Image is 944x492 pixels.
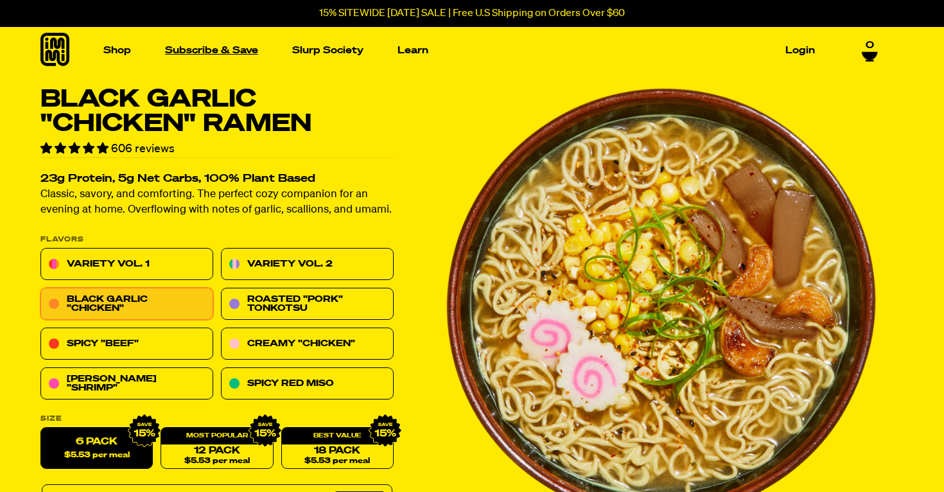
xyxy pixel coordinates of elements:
span: $5.53 per meal [64,452,130,460]
p: Flavors [40,236,394,243]
a: Roasted "Pork" Tonkotsu [221,288,394,321]
p: Classic, savory, and comforting. The perfect cozy companion for an evening at home. Overflowing w... [40,188,394,218]
img: IMG_9632.png [369,414,402,448]
a: Spicy "Beef" [40,328,213,360]
label: 6 Pack [40,428,153,470]
span: 4.76 stars [40,143,111,155]
h2: 23g Protein, 5g Net Carbs, 100% Plant Based [40,174,394,185]
label: Size [40,416,394,423]
a: [PERSON_NAME] "Shrimp" [40,368,213,400]
a: Variety Vol. 1 [40,249,213,281]
a: Spicy Red Miso [221,368,394,400]
a: Creamy "Chicken" [221,328,394,360]
nav: Main navigation [98,27,820,74]
span: 0 [866,40,874,51]
a: Learn [392,40,433,60]
a: Black Garlic "Chicken" [40,288,213,321]
a: Shop [98,40,136,60]
a: Login [780,40,820,60]
img: IMG_9632.png [248,414,281,448]
a: Variety Vol. 2 [221,249,394,281]
a: 12 Pack$5.53 per meal [161,428,273,470]
span: 606 reviews [111,143,175,155]
span: $5.53 per meal [304,457,370,466]
p: 15% SITEWIDE [DATE] SALE | Free U.S Shipping on Orders Over $60 [319,8,625,19]
a: Slurp Society [287,40,369,60]
a: 18 Pack$5.53 per meal [281,428,394,470]
a: Subscribe & Save [160,40,263,60]
span: $5.53 per meal [184,457,250,466]
h1: Black Garlic "Chicken" Ramen [40,87,394,136]
a: 0 [862,40,878,62]
img: IMG_9632.png [128,414,161,448]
